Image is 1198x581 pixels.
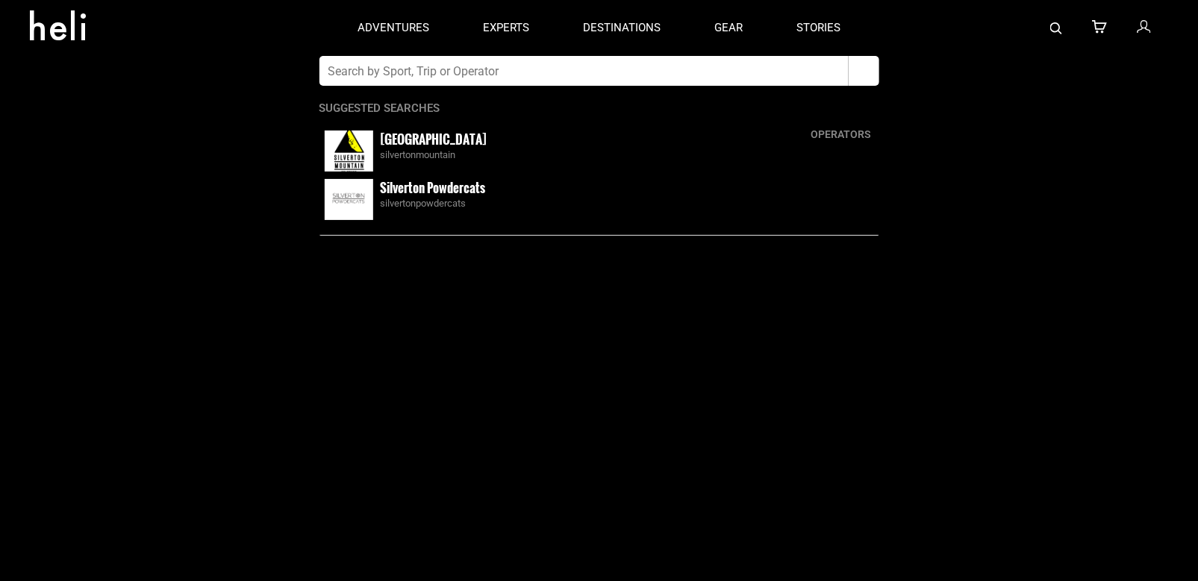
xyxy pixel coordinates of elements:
[325,131,373,172] img: images
[381,178,486,197] small: Silverton Powdercats
[381,130,487,148] small: [GEOGRAPHIC_DATA]
[583,20,661,36] p: destinations
[381,148,874,163] div: silvertonmountain
[483,20,529,36] p: experts
[325,179,373,220] img: images
[319,101,879,116] p: Suggested Searches
[358,20,429,36] p: adventures
[319,56,849,86] input: Search by Sport, Trip or Operator
[1050,22,1062,34] img: search-bar-icon.svg
[804,127,879,142] div: operators
[381,197,874,211] div: silvertonpowdercats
